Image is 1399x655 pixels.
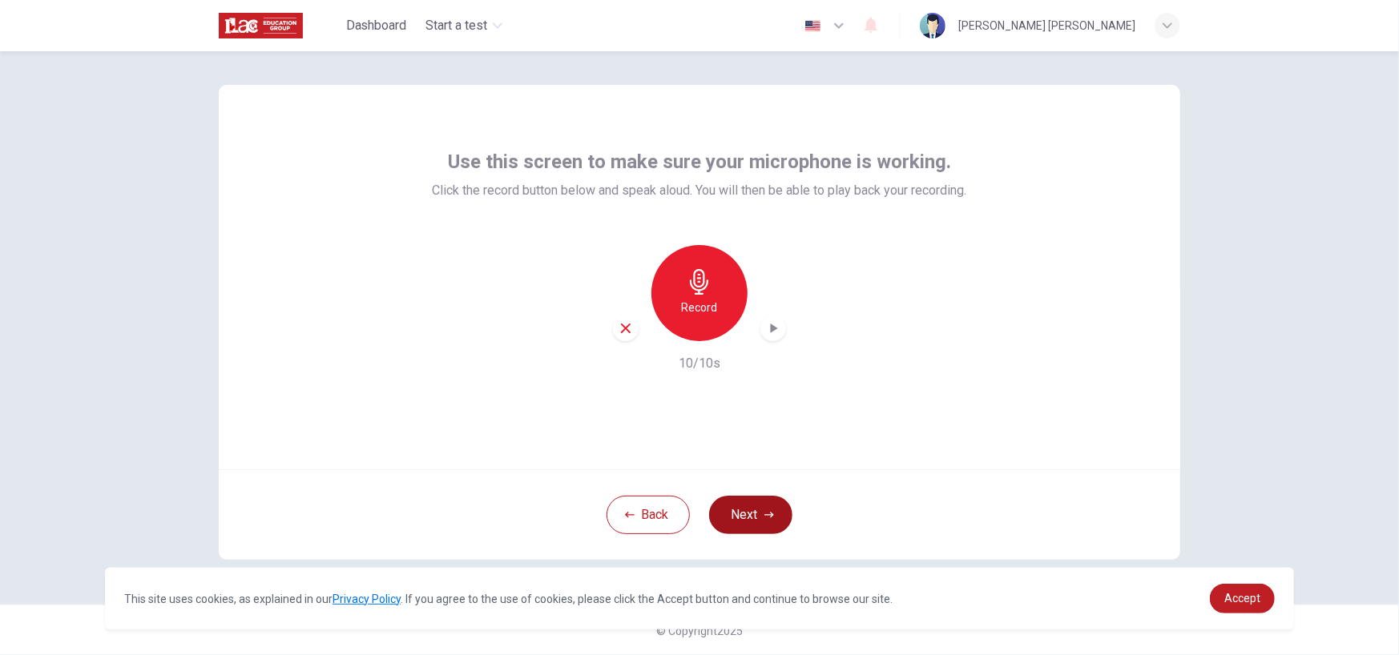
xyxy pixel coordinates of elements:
button: Record [651,245,748,341]
span: Dashboard [346,16,407,35]
span: Use this screen to make sure your microphone is working. [448,149,951,175]
span: © Copyright 2025 [656,625,743,637]
a: ILAC logo [219,10,340,42]
a: dismiss cookie message [1210,584,1275,613]
div: [PERSON_NAME] [PERSON_NAME] [958,16,1135,35]
img: en [803,20,823,32]
button: Dashboard [340,11,413,40]
h6: Record [682,298,718,317]
button: Start a test [420,11,509,40]
h6: 10/10s [679,354,720,373]
button: Back [607,496,690,534]
div: cookieconsent [105,568,1294,629]
span: Accept [1224,592,1260,605]
img: Profile picture [920,13,945,38]
button: Next [709,496,792,534]
a: Privacy Policy [333,593,401,605]
span: Click the record button below and speak aloud. You will then be able to play back your recording. [433,181,967,200]
span: Start a test [426,16,488,35]
img: ILAC logo [219,10,303,42]
span: This site uses cookies, as explained in our . If you agree to the use of cookies, please click th... [124,593,893,605]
